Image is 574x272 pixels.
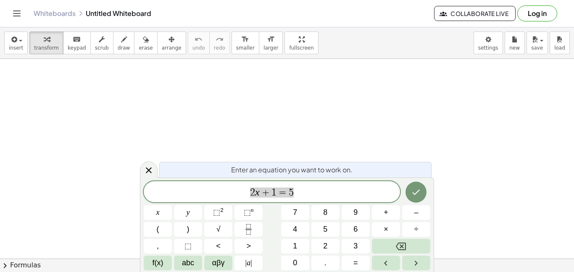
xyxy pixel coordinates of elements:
[414,207,418,218] span: –
[234,256,263,270] button: Absolute value
[342,239,370,254] button: 3
[34,45,59,51] span: transform
[293,240,297,252] span: 1
[414,224,419,235] span: ÷
[187,224,190,235] span: )
[184,240,192,252] span: ⬚
[144,256,172,270] button: Functions
[281,205,309,220] button: 7
[157,224,159,235] span: (
[174,239,202,254] button: Placeholder
[245,257,252,269] span: a
[372,256,400,270] button: Left arrow
[187,207,190,218] span: y
[255,187,260,198] var: x
[353,207,358,218] span: 9
[324,257,326,269] span: .
[402,222,430,237] button: Divide
[311,205,340,220] button: 8
[68,45,86,51] span: keypad
[342,222,370,237] button: 6
[216,34,224,45] i: redo
[162,45,182,51] span: arrange
[174,205,202,220] button: y
[405,182,427,203] button: Done
[251,207,254,213] sup: n
[192,45,205,51] span: undo
[441,10,508,17] span: Collaborate Live
[236,45,255,51] span: smaller
[342,256,370,270] button: Equals
[156,207,160,218] span: x
[153,257,163,269] span: f(x)
[216,240,221,252] span: <
[323,207,327,218] span: 8
[323,224,327,235] span: 5
[478,45,498,51] span: settings
[63,32,91,54] button: keyboardkeypad
[293,207,297,218] span: 7
[241,34,249,45] i: format_size
[73,34,81,45] i: keyboard
[527,32,548,54] button: save
[245,259,247,267] span: |
[353,257,358,269] span: =
[90,32,113,54] button: scrub
[182,257,194,269] span: abc
[213,208,220,217] span: ⬚
[157,32,186,54] button: arrange
[284,32,318,54] button: fullscreen
[9,45,23,51] span: insert
[372,205,400,220] button: Plus
[517,5,557,21] button: Log in
[531,45,543,51] span: save
[195,34,203,45] i: undo
[260,187,272,198] span: +
[311,239,340,254] button: 2
[144,239,172,254] button: ,
[216,224,221,235] span: √
[232,32,259,54] button: format_sizesmaller
[174,222,202,237] button: )
[250,187,255,198] span: 2
[372,222,400,237] button: Times
[144,205,172,220] button: x
[188,32,210,54] button: undoundo
[234,222,263,237] button: Fraction
[271,187,276,198] span: 1
[509,45,520,51] span: new
[234,205,263,220] button: Superscript
[157,240,159,252] span: ,
[118,45,130,51] span: draw
[293,224,297,235] span: 4
[204,205,232,220] button: Squared
[276,187,289,198] span: =
[505,32,525,54] button: new
[144,222,172,237] button: (
[293,257,297,269] span: 0
[250,259,252,267] span: |
[289,45,313,51] span: fullscreen
[113,32,135,54] button: draw
[353,240,358,252] span: 3
[174,256,202,270] button: Alphabet
[95,45,109,51] span: scrub
[212,257,225,269] span: αβγ
[474,32,503,54] button: settings
[550,32,570,54] button: load
[204,222,232,237] button: Square root
[281,239,309,254] button: 1
[259,32,283,54] button: format_sizelarger
[402,205,430,220] button: Minus
[384,207,388,218] span: +
[384,224,388,235] span: ×
[214,45,225,51] span: redo
[204,256,232,270] button: Greek alphabet
[267,34,275,45] i: format_size
[353,224,358,235] span: 6
[209,32,230,54] button: redoredo
[246,240,251,252] span: >
[204,239,232,254] button: Less than
[139,45,153,51] span: erase
[263,45,278,51] span: larger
